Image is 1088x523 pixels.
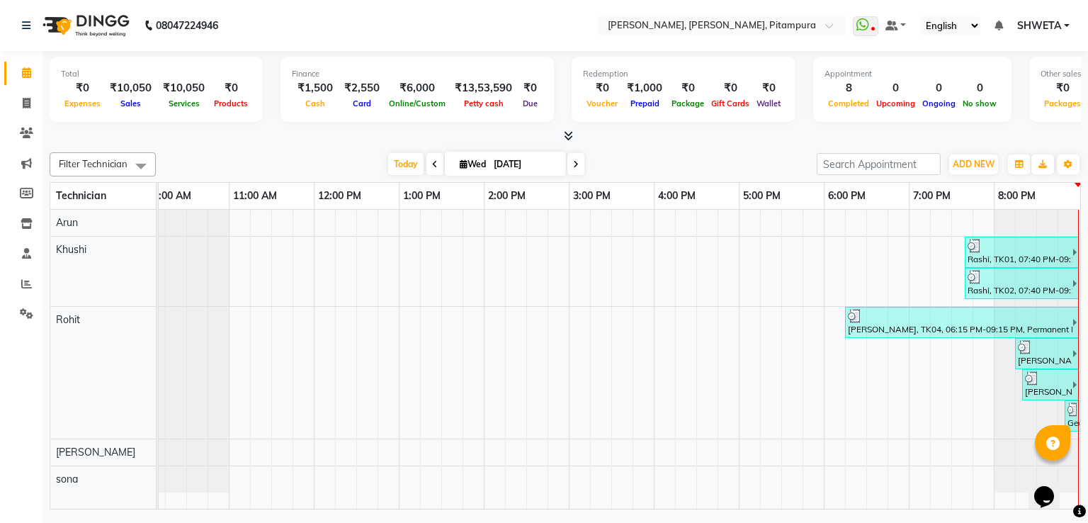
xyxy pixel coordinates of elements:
span: sona [56,473,78,485]
input: Search Appointment [817,153,941,175]
div: Finance [292,68,543,80]
button: ADD NEW [949,154,998,174]
div: ₹0 [1041,80,1084,96]
span: Online/Custom [385,99,449,108]
div: ₹0 [518,80,543,96]
span: Technician [56,189,106,202]
a: 3:00 PM [569,186,614,206]
div: ₹0 [668,80,708,96]
span: Filter Technician [59,158,127,169]
div: ₹0 [583,80,621,96]
span: Cash [302,99,329,108]
div: 0 [919,80,959,96]
div: ₹0 [61,80,104,96]
span: Sales [117,99,144,108]
span: Prepaid [627,99,663,108]
div: 0 [959,80,1000,96]
a: 12:00 PM [314,186,365,206]
span: [PERSON_NAME] [56,446,135,459]
div: ₹1,500 [292,80,339,96]
img: logo [36,6,133,45]
span: Services [165,99,203,108]
span: Rohit [56,313,80,326]
span: Completed [824,99,873,108]
b: 08047224946 [156,6,218,45]
span: Upcoming [873,99,919,108]
span: No show [959,99,1000,108]
div: Appointment [824,68,1000,80]
span: Card [349,99,375,108]
a: 5:00 PM [739,186,784,206]
div: [PERSON_NAME], TK06, 08:20 PM-09:20 PM, Permanent Nail Paint - Solid Color (Hand) [1024,371,1072,398]
div: ₹13,53,590 [449,80,518,96]
div: [PERSON_NAME], TK04, 06:15 PM-09:15 PM, Permanent Nail Paint - French (Hand),Nail Art - French Co... [846,309,1072,336]
a: 1:00 PM [399,186,444,206]
span: Due [519,99,541,108]
div: ₹10,050 [104,80,157,96]
div: Redemption [583,68,784,80]
a: 10:00 AM [144,186,195,206]
div: ₹0 [210,80,251,96]
span: Today [388,153,424,175]
span: Products [210,99,251,108]
span: Khushi [56,243,86,256]
div: [PERSON_NAME], TK03, 08:15 PM-09:15 PM, Permanent Nail Paint - Solid Color (Hand) [1016,340,1072,367]
a: 2:00 PM [484,186,529,206]
a: 11:00 AM [229,186,280,206]
div: 0 [873,80,919,96]
div: 8 [824,80,873,96]
span: Voucher [583,99,621,108]
a: 8:00 PM [994,186,1039,206]
div: ₹6,000 [385,80,449,96]
div: Rashi, TK02, 07:40 PM-09:10 PM, Eyelash Refil - Hybrid [966,270,1072,297]
span: Arun [56,216,78,229]
input: 2025-09-03 [489,154,560,175]
span: Wed [456,159,489,169]
div: ₹1,000 [621,80,668,96]
div: Rashi, TK01, 07:40 PM-09:10 PM, Eyelash Refil - Hybrid [966,239,1072,266]
div: ₹0 [708,80,753,96]
span: Expenses [61,99,104,108]
span: Gift Cards [708,99,753,108]
span: Packages [1041,99,1084,108]
span: Petty cash [460,99,507,108]
span: ADD NEW [953,159,994,169]
div: ₹2,550 [339,80,385,96]
div: Total [61,68,251,80]
span: Ongoing [919,99,959,108]
div: Geeta, TK05, 08:50 PM-09:20 PM, hair spa [1066,403,1079,429]
iframe: chat widget [1028,466,1074,509]
a: 6:00 PM [824,186,869,206]
div: ₹10,050 [157,80,210,96]
span: Wallet [753,99,784,108]
a: 7:00 PM [909,186,954,206]
a: 4:00 PM [654,186,699,206]
span: SHWETA [1017,18,1061,33]
span: Package [668,99,708,108]
div: ₹0 [753,80,784,96]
